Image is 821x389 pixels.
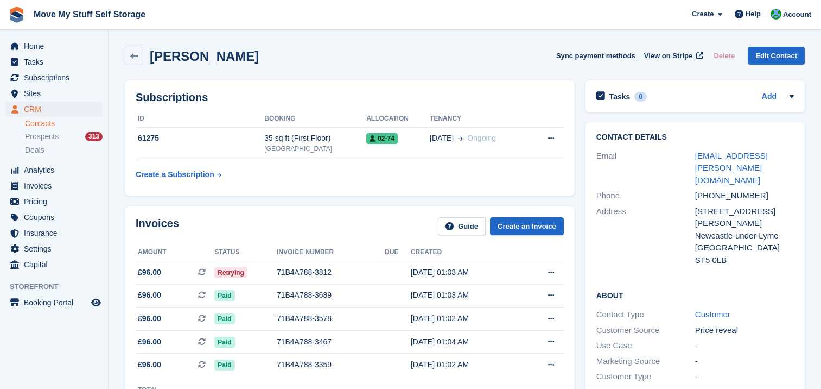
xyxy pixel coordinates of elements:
[411,336,520,348] div: [DATE] 01:04 AM
[644,51,692,61] span: View on Stripe
[24,70,89,85] span: Subscriptions
[24,54,89,70] span: Tasks
[596,190,695,202] div: Phone
[5,54,103,70] a: menu
[24,295,89,310] span: Booking Portal
[136,165,221,185] a: Create a Subscription
[136,217,179,235] h2: Invoices
[634,92,647,102] div: 0
[9,7,25,23] img: stora-icon-8386f47178a22dfd0bd8f6a31ec36ba5ce8667c1dd55bd0f319d3a0aa187defe.svg
[277,359,385,371] div: 71B4A788-3359
[214,267,247,278] span: Retrying
[277,290,385,301] div: 71B4A788-3689
[5,295,103,310] a: menu
[411,244,520,261] th: Created
[695,355,794,368] div: -
[430,133,454,144] span: [DATE]
[25,118,103,129] a: Contacts
[695,151,768,185] a: [EMAIL_ADDRESS][PERSON_NAME][DOMAIN_NAME]
[85,132,103,141] div: 313
[596,355,695,368] div: Marketing Source
[5,162,103,178] a: menu
[90,296,103,309] a: Preview store
[596,340,695,352] div: Use Case
[24,210,89,225] span: Coupons
[138,267,161,278] span: £96.00
[214,337,234,348] span: Paid
[138,290,161,301] span: £96.00
[411,359,520,371] div: [DATE] 01:02 AM
[609,92,631,102] h2: Tasks
[214,244,277,261] th: Status
[596,150,695,187] div: Email
[783,9,811,20] span: Account
[467,134,496,142] span: Ongoing
[264,144,366,154] div: [GEOGRAPHIC_DATA]
[136,133,264,144] div: 61275
[264,110,366,128] th: Booking
[438,217,486,235] a: Guide
[24,39,89,54] span: Home
[277,244,385,261] th: Invoice number
[762,91,777,103] a: Add
[746,9,761,20] span: Help
[214,290,234,301] span: Paid
[5,102,103,117] a: menu
[695,371,794,383] div: -
[24,241,89,256] span: Settings
[709,47,739,65] button: Delete
[24,86,89,101] span: Sites
[5,178,103,193] a: menu
[5,70,103,85] a: menu
[556,47,635,65] button: Sync payment methods
[25,131,59,142] span: Prospects
[596,309,695,321] div: Contact Type
[596,133,794,142] h2: Contact Details
[138,313,161,324] span: £96.00
[385,244,411,261] th: Due
[25,145,103,156] a: Deals
[5,86,103,101] a: menu
[10,281,108,292] span: Storefront
[277,313,385,324] div: 71B4A788-3578
[5,241,103,256] a: menu
[24,194,89,209] span: Pricing
[695,254,794,267] div: ST5 0LB
[138,359,161,371] span: £96.00
[136,169,214,180] div: Create a Subscription
[277,267,385,278] div: 71B4A788-3812
[5,225,103,241] a: menu
[24,162,89,178] span: Analytics
[136,91,564,104] h2: Subscriptions
[748,47,805,65] a: Edit Contact
[29,5,150,23] a: Move My Stuff Self Storage
[24,102,89,117] span: CRM
[136,110,264,128] th: ID
[24,225,89,241] span: Insurance
[214,313,234,324] span: Paid
[695,205,794,230] div: [STREET_ADDRESS][PERSON_NAME]
[5,257,103,272] a: menu
[596,290,794,300] h2: About
[692,9,714,20] span: Create
[136,244,214,261] th: Amount
[695,242,794,254] div: [GEOGRAPHIC_DATA]
[366,133,398,144] span: 02-74
[5,39,103,54] a: menu
[150,49,259,64] h2: [PERSON_NAME]
[695,190,794,202] div: [PHONE_NUMBER]
[411,313,520,324] div: [DATE] 01:02 AM
[430,110,530,128] th: Tenancy
[771,9,781,20] img: Dan
[695,310,730,319] a: Customer
[695,230,794,242] div: Newcastle-under-Lyme
[366,110,430,128] th: Allocation
[24,178,89,193] span: Invoices
[24,257,89,272] span: Capital
[695,324,794,337] div: Price reveal
[596,371,695,383] div: Customer Type
[411,290,520,301] div: [DATE] 01:03 AM
[596,324,695,337] div: Customer Source
[411,267,520,278] div: [DATE] 01:03 AM
[5,210,103,225] a: menu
